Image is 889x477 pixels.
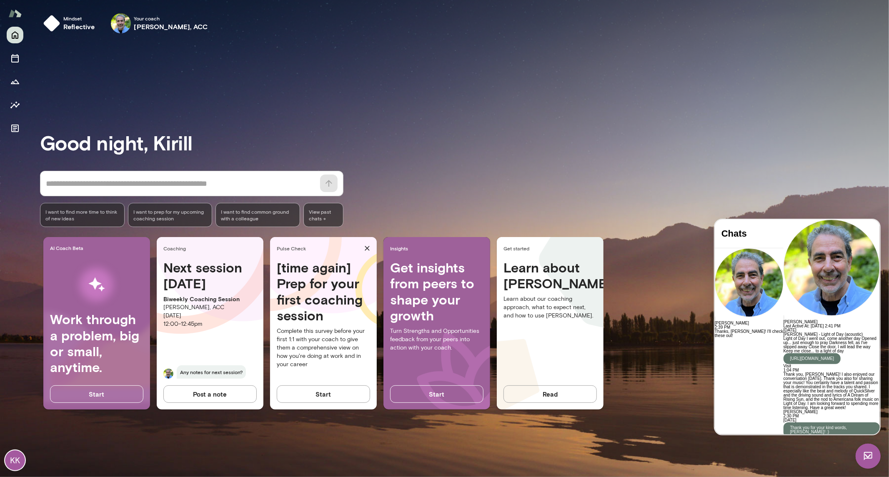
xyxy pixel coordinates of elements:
span: 2:30 PM [69,194,84,199]
img: Charles [163,369,173,379]
span: [PERSON_NAME] - Light of Day (acoustic) [69,112,148,117]
button: Start [390,385,483,403]
h3: Good night, Kirill [40,131,889,154]
button: Read [503,385,597,403]
h4: [time again] Prep for your first coaching session [277,260,370,324]
img: Mento [8,5,22,21]
p: Thank you for your kind words, [PERSON_NAME]! :) [75,206,158,215]
span: 1:04 PM [69,148,84,153]
span: Coaching [163,245,260,252]
button: Documents [7,120,23,137]
span: Mindset [63,15,95,22]
span: Last Active At: [DATE] 2:41 PM [69,104,126,109]
div: Charles Silvestro, ACCYour coach[PERSON_NAME], ACC [105,10,214,37]
p: Learn about our coaching approach, what to expect next, and how to use [PERSON_NAME]. [503,295,597,320]
span: Insights [390,245,487,252]
button: Start [50,385,143,403]
p: Complete this survey before your first 1:1 with your coach to give them a comprehensive view on h... [277,327,370,369]
span: View past chats -> [303,203,343,227]
h4: Next session [DATE] [163,260,257,292]
p: Thank you, [PERSON_NAME]! I also enjoyed our conversation [DATE]. Thank you also for sharing your... [69,153,165,195]
h4: Work through a problem, big or small, anytime. [50,311,143,375]
img: mindset [43,15,60,32]
span: Get started [503,245,600,252]
h4: Learn about [PERSON_NAME] [503,260,597,292]
img: Charles Silvestro, ACC [111,13,131,33]
h6: reflective [63,22,95,32]
span: [DATE] [69,198,82,203]
span: Your coach [134,15,208,22]
button: Mindsetreflective [40,10,102,37]
div: I want to find more time to think of new ideas [40,203,125,227]
button: Sessions [7,50,23,67]
span: Pulse Check [277,245,361,252]
span: Any notes for next session? [177,365,246,379]
p: Biweekly Coaching Session [163,295,257,303]
span: I want to find common ground with a colleague [221,208,295,222]
span: AI Coach Beta [50,245,147,251]
button: Post a note [163,385,257,403]
p: Turn Strengths and Opportunities feedback from your peers into action with your coach. [390,327,483,352]
h6: [PERSON_NAME], ACC [134,22,208,32]
div: KK [5,450,25,470]
div: I want to prep for my upcoming coaching session [128,203,213,227]
h4: Get insights from peers to shape your growth [390,260,483,324]
button: Growth Plan [7,73,23,90]
span: Light of Day I went out, come another day Opened up... just enough to pray Darkness fell, as I've... [69,117,162,134]
span: I want to prep for my upcoming coaching session [133,208,207,222]
button: Start [277,385,370,403]
span: [DATE] [69,108,82,113]
h4: Chats [7,9,62,20]
p: [PERSON_NAME], ACC [163,303,257,312]
button: Insights [7,97,23,113]
p: [DATE] [163,312,257,320]
h6: [PERSON_NAME] [69,100,165,105]
div: I want to find common ground with a colleague [215,203,300,227]
p: 12:00 - 12:45pm [163,320,257,328]
button: Home [7,27,23,43]
a: [URL][DOMAIN_NAME] [75,137,120,141]
a: Visit [69,144,77,149]
span: I want to find more time to think of new ideas [45,208,119,222]
img: AI Workflows [60,258,134,311]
